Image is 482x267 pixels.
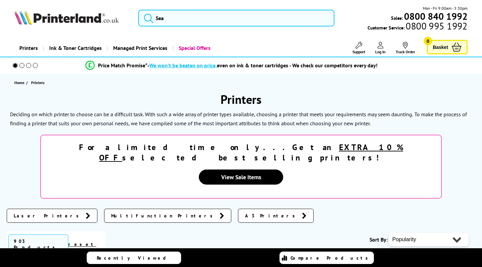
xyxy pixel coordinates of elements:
[149,62,217,69] span: We won’t be beaten on price,
[31,80,45,85] span: Printers
[291,255,372,261] span: Compare Products
[104,209,231,223] a: Multifunction Printers
[87,252,181,264] a: Recently Viewed
[147,62,378,69] div: - even on ink & toner cartridges - We check our competitors every day!
[111,212,216,219] span: Multifunction Printers
[7,209,97,223] a: Laser Printers
[352,49,365,54] span: Support
[3,60,460,71] li: modal_Promise
[199,170,283,185] a: View Sale Items
[79,142,403,163] strong: For a limited time only...Get an selected best selling printers!
[97,255,173,261] span: Recently Viewed
[391,15,403,21] span: Sales:
[8,235,68,260] span: 903 Products Found
[424,37,432,45] span: 0
[14,10,130,26] a: Printerland Logo
[404,10,468,22] b: 0800 840 1992
[98,62,147,69] span: Price Match Promise*
[49,40,102,57] span: Ink & Toner Cartridges
[43,40,107,57] a: Ink & Toner Cartridges
[368,23,467,31] span: Customer Service:
[370,236,388,243] span: Sort By:
[352,42,365,54] a: Support
[14,79,26,86] a: Home
[245,212,299,219] span: A3 Printers
[68,241,99,254] a: reset filters
[433,43,448,52] span: Basket
[279,252,374,264] a: Compare Products
[10,111,467,127] p: To make the process of finding a printer that suits your own personal needs, we have compiled som...
[10,111,413,118] p: Deciding on which printer to choose can be a difficult task. With such a wide array of printer ty...
[14,40,43,57] a: Printers
[238,209,314,223] a: A3 Printers
[405,23,467,29] span: 0800 995 1992
[375,49,386,54] span: Log In
[427,40,468,54] a: Basket 0
[403,13,468,19] a: 0800 840 1992
[107,40,172,57] a: Managed Print Services
[14,10,119,25] img: Printerland Logo
[138,10,334,26] input: Sea
[396,42,415,54] a: Track Order
[423,5,468,11] span: Mon - Fri 9:00am - 5:30pm
[375,42,386,54] a: Log In
[14,212,82,219] span: Laser Printers
[99,142,403,163] u: EXTRA 10% OFF
[7,91,475,107] h1: Printers
[172,40,216,57] a: Special Offers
